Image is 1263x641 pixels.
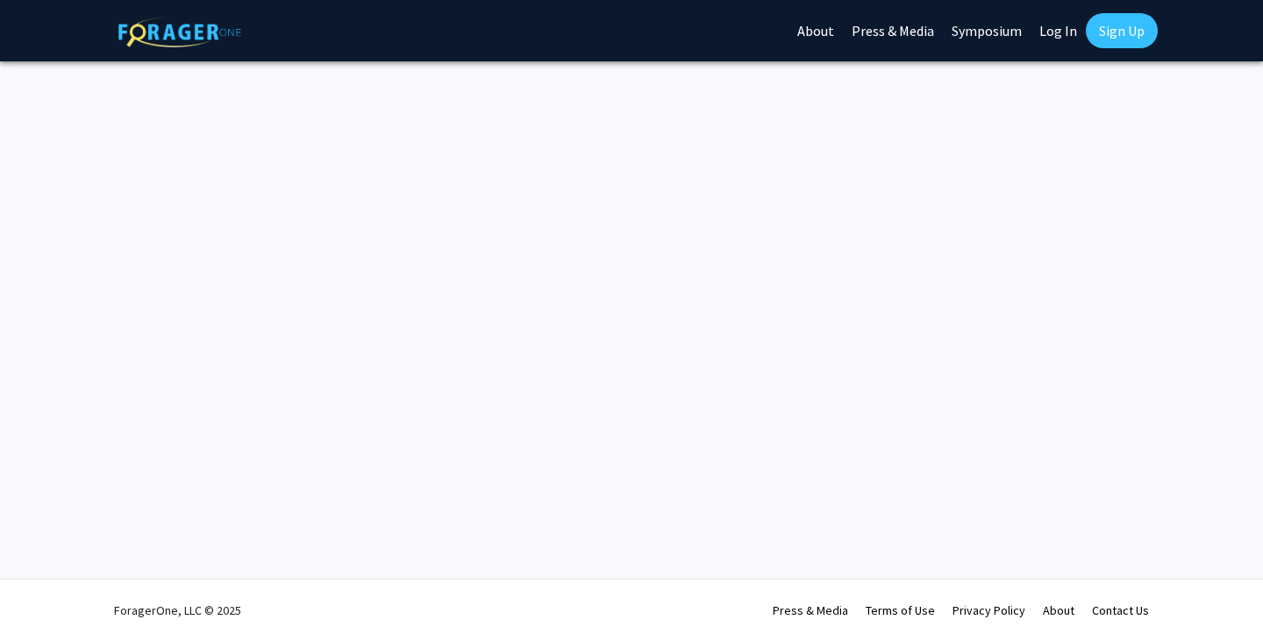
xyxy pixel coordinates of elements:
[773,602,848,618] a: Press & Media
[866,602,935,618] a: Terms of Use
[1086,13,1158,48] a: Sign Up
[1043,602,1074,618] a: About
[953,602,1025,618] a: Privacy Policy
[114,580,241,641] div: ForagerOne, LLC © 2025
[118,17,241,47] img: ForagerOne Logo
[1092,602,1149,618] a: Contact Us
